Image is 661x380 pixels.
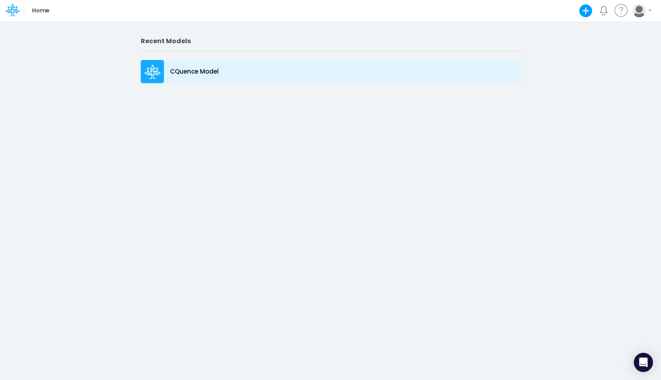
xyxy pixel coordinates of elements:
a: CQuence Model [141,58,521,85]
h2: Recent Models [141,37,521,45]
p: Home [32,6,49,15]
p: CQuence Model [170,67,219,76]
a: Notifications [599,6,608,15]
div: Open Intercom Messenger [634,353,653,372]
